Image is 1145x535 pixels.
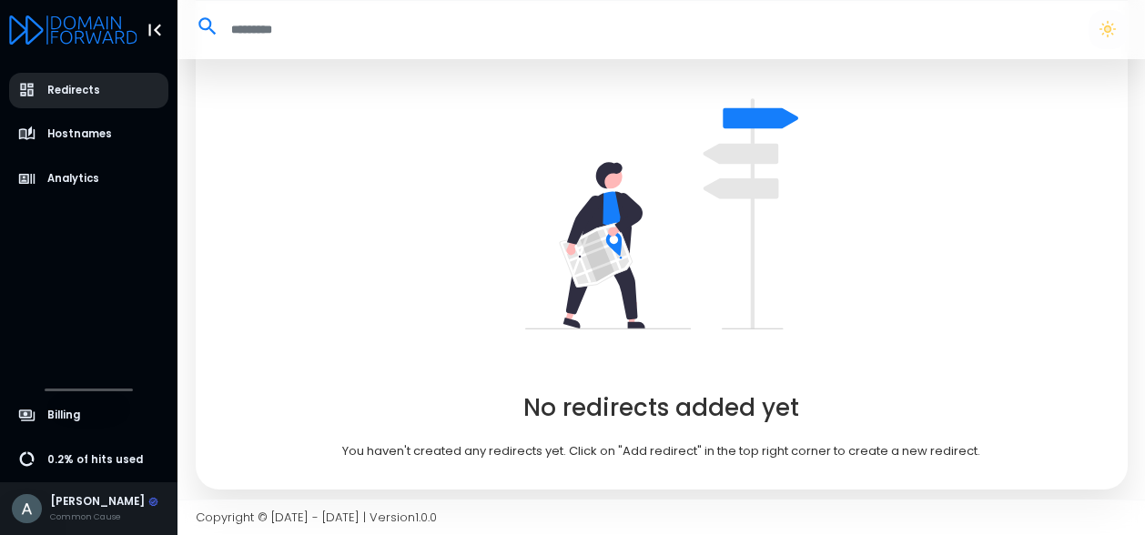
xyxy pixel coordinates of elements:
span: 0.2% of hits used [47,452,143,468]
div: Common Cause [50,510,158,523]
a: Analytics [9,161,169,197]
a: Redirects [9,73,169,108]
button: Toggle Aside [137,13,172,47]
a: Billing [9,398,169,433]
img: undraw_right_direction_tge8-82dba1b9.svg [525,77,798,350]
a: Hostnames [9,116,169,152]
a: Logo [9,16,137,41]
span: Analytics [47,171,99,187]
div: [PERSON_NAME] [50,494,158,510]
span: Hostnames [47,126,112,142]
p: You haven't created any redirects yet. Click on "Add redirect" in the top right corner to create ... [342,442,980,460]
span: Redirects [47,83,100,98]
a: 0.2% of hits used [9,442,169,478]
h2: No redirects added yet [523,394,799,422]
span: Billing [47,408,80,423]
img: Avatar [12,494,42,524]
span: Copyright © [DATE] - [DATE] | Version 1.0.0 [196,509,437,526]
